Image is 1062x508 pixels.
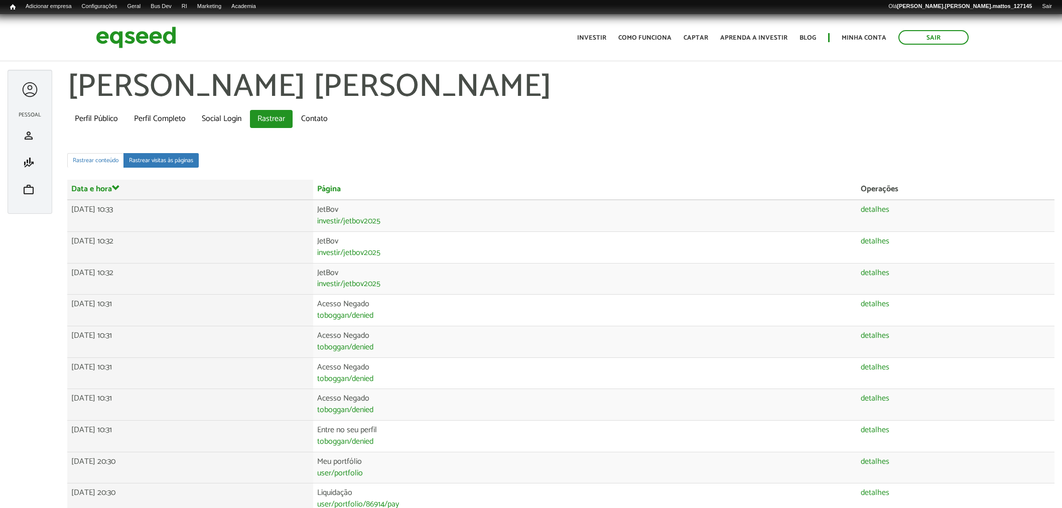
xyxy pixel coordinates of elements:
[122,3,146,11] a: Geral
[800,35,816,41] a: Blog
[861,237,889,245] a: detalhes
[317,185,341,193] a: Página
[67,263,313,295] td: [DATE] 10:32
[861,363,889,371] a: detalhes
[861,489,889,497] a: detalhes
[96,24,176,51] img: EqSeed
[313,389,857,421] td: Acesso Negado
[67,452,313,483] td: [DATE] 20:30
[13,149,47,176] li: Minha simulação
[67,357,313,389] td: [DATE] 10:31
[313,231,857,263] td: JetBov
[23,130,35,142] span: person
[10,4,16,11] span: Início
[23,157,35,169] span: finance_mode
[857,180,1054,200] th: Operações
[317,438,373,446] a: toboggan/denied
[317,280,380,288] a: investir/jetbov2025
[861,269,889,277] a: detalhes
[313,295,857,326] td: Acesso Negado
[317,406,373,414] a: toboggan/denied
[294,110,335,128] a: Contato
[67,70,1054,105] h1: [PERSON_NAME] [PERSON_NAME]
[67,326,313,357] td: [DATE] 10:31
[71,184,120,193] a: Data e hora
[313,452,857,483] td: Meu portfólio
[861,395,889,403] a: detalhes
[313,263,857,295] td: JetBov
[16,157,44,169] a: finance_mode
[21,3,77,11] a: Adicionar empresa
[861,300,889,308] a: detalhes
[861,332,889,340] a: detalhes
[313,421,857,452] td: Entre no seu perfil
[313,200,857,231] td: JetBov
[861,426,889,434] a: detalhes
[13,112,47,118] h2: Pessoal
[898,30,969,45] a: Sair
[192,3,226,11] a: Marketing
[226,3,261,11] a: Academia
[861,206,889,214] a: detalhes
[883,3,1037,11] a: Olá[PERSON_NAME].[PERSON_NAME].mattos_127145
[250,110,293,128] a: Rastrear
[123,153,199,168] a: Rastrear visitas às páginas
[897,3,1032,9] strong: [PERSON_NAME].[PERSON_NAME].mattos_127145
[67,200,313,231] td: [DATE] 10:33
[313,357,857,389] td: Acesso Negado
[618,35,672,41] a: Como funciona
[577,35,606,41] a: Investir
[21,80,39,99] a: Expandir menu
[317,312,373,320] a: toboggan/denied
[67,295,313,326] td: [DATE] 10:31
[23,184,35,196] span: work
[194,110,249,128] a: Social Login
[720,35,787,41] a: Aprenda a investir
[317,375,373,383] a: toboggan/denied
[317,343,373,351] a: toboggan/denied
[177,3,192,11] a: RI
[13,122,47,149] li: Meu perfil
[842,35,886,41] a: Minha conta
[67,389,313,421] td: [DATE] 10:31
[861,458,889,466] a: detalhes
[317,469,363,477] a: user/portfolio
[16,184,44,196] a: work
[317,249,380,257] a: investir/jetbov2025
[313,326,857,357] td: Acesso Negado
[67,421,313,452] td: [DATE] 10:31
[77,3,122,11] a: Configurações
[146,3,177,11] a: Bus Dev
[67,110,125,128] a: Perfil Público
[5,3,21,12] a: Início
[684,35,708,41] a: Captar
[67,231,313,263] td: [DATE] 10:32
[13,176,47,203] li: Meu portfólio
[67,153,124,168] a: Rastrear conteúdo
[16,130,44,142] a: person
[317,217,380,225] a: investir/jetbov2025
[126,110,193,128] a: Perfil Completo
[1037,3,1057,11] a: Sair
